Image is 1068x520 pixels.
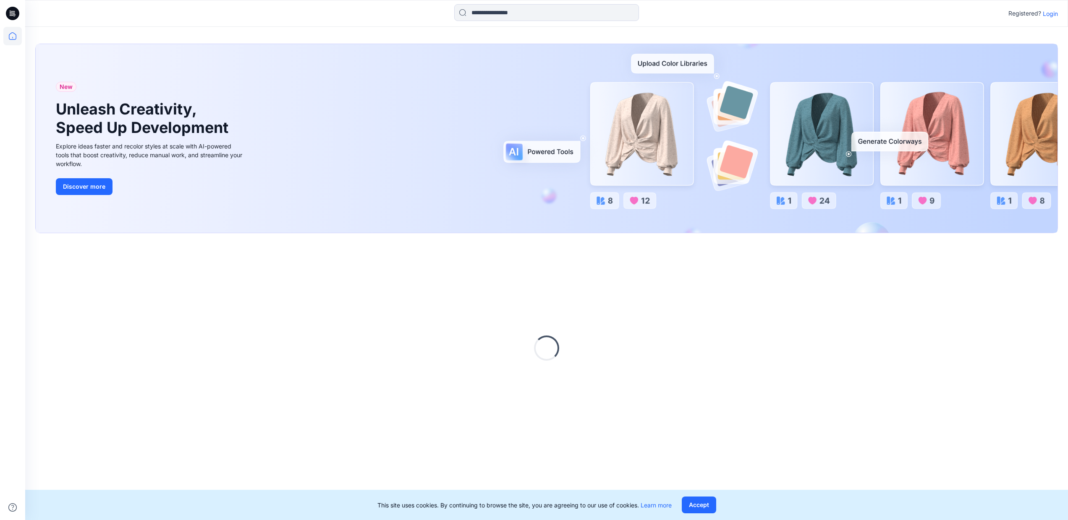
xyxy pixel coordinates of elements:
[60,82,73,92] span: New
[1043,9,1058,18] p: Login
[56,100,232,136] h1: Unleash Creativity, Speed Up Development
[56,178,245,195] a: Discover more
[641,502,672,509] a: Learn more
[56,178,113,195] button: Discover more
[1008,8,1041,18] p: Registered?
[377,501,672,510] p: This site uses cookies. By continuing to browse the site, you are agreeing to our use of cookies.
[682,497,716,513] button: Accept
[56,142,245,168] div: Explore ideas faster and recolor styles at scale with AI-powered tools that boost creativity, red...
